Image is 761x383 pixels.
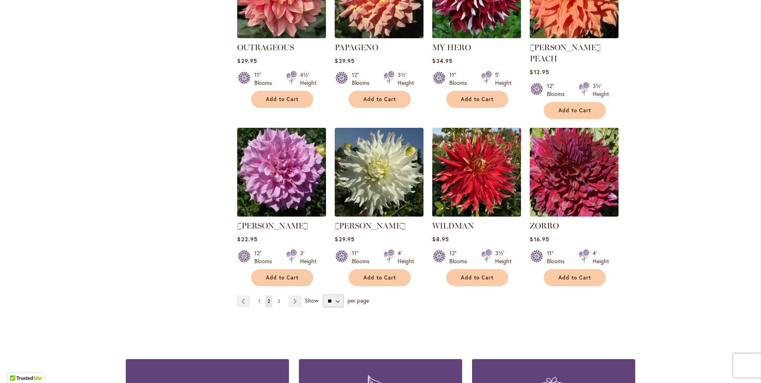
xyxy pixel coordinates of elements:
div: 12" Blooms [547,82,569,98]
div: 12" Blooms [254,249,277,265]
a: WILDMAN [432,221,474,231]
a: 3 [275,295,282,307]
span: $12.95 [530,68,549,76]
a: OUTRAGEOUS [237,43,294,52]
div: 12" Blooms [352,71,374,87]
span: $29.95 [237,57,257,64]
a: ZORRO [530,221,559,231]
span: Show [305,297,318,304]
a: [PERSON_NAME] [237,221,308,231]
a: 1 [256,295,262,307]
a: [PERSON_NAME] [335,221,406,231]
button: Add to Cart [544,269,606,286]
img: Walter Hardisty [335,128,423,217]
button: Add to Cart [544,102,606,119]
button: Add to Cart [349,269,411,286]
div: 12" Blooms [449,249,472,265]
div: 4' Height [398,249,414,265]
a: Zorro [530,211,619,218]
span: Add to Cart [266,96,299,103]
a: [PERSON_NAME] PEACH [530,43,601,63]
span: 1 [258,298,260,304]
span: Add to Cart [266,274,299,281]
span: 3 [277,298,280,304]
a: MY HERO [432,43,471,52]
div: 3½' Height [593,82,609,98]
img: Wildman [432,128,521,217]
span: Add to Cart [558,107,591,114]
a: Wildman [432,211,521,218]
button: Add to Cart [446,91,508,108]
a: Sherwood's Peach [530,32,619,40]
span: Add to Cart [461,274,494,281]
div: 11" Blooms [449,71,472,87]
span: Add to Cart [461,96,494,103]
button: Add to Cart [446,269,508,286]
span: Add to Cart [363,96,396,103]
span: $8.95 [432,235,449,243]
span: 2 [267,298,270,304]
div: 11" Blooms [254,71,277,87]
div: 3' Height [300,249,316,265]
a: Papageno [335,32,423,40]
iframe: Launch Accessibility Center [6,355,28,377]
div: 5' Height [495,71,511,87]
div: 11" Blooms [547,249,569,265]
a: PAPAGENO [335,43,378,52]
span: $16.95 [530,235,549,243]
div: 3½' Height [398,71,414,87]
img: Vera Seyfang [237,128,326,217]
button: Add to Cart [251,91,313,108]
img: Zorro [530,128,619,217]
a: Vera Seyfang [237,211,326,218]
div: 3½' Height [495,249,511,265]
a: My Hero [432,32,521,40]
div: 11" Blooms [352,249,374,265]
span: $29.95 [335,57,354,64]
div: 4' Height [593,249,609,265]
span: Add to Cart [558,274,591,281]
span: per page [347,297,369,304]
button: Add to Cart [251,269,313,286]
span: $34.95 [432,57,452,64]
span: $22.95 [237,235,257,243]
div: 4½' Height [300,71,316,87]
a: Walter Hardisty [335,211,423,218]
button: Add to Cart [349,91,411,108]
a: OUTRAGEOUS [237,32,326,40]
span: $29.95 [335,235,354,243]
span: Add to Cart [363,274,396,281]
